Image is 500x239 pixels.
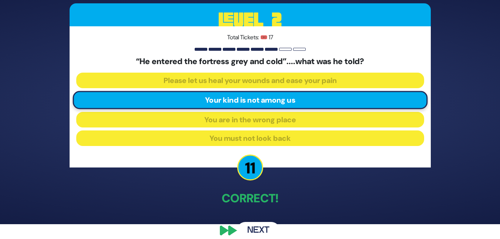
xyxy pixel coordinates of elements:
p: Correct! [70,189,431,207]
p: 11 [237,155,263,180]
button: Please let us heal your wounds and ease your pain [76,73,424,88]
button: Your kind is not among us [73,91,427,109]
h5: “He entered the fortress grey and cold”....what was he told? [76,57,424,66]
h3: Level 2 [70,3,431,37]
button: You are in the wrong place [76,112,424,127]
p: Total Tickets: 🎟️ 17 [76,33,424,42]
button: You must not look back [76,130,424,146]
button: Next [237,222,280,239]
